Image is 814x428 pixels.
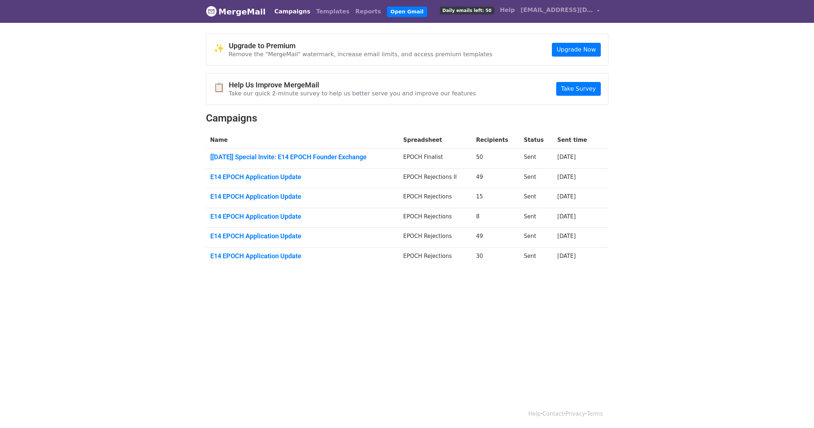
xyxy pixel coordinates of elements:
a: [DATE] [557,213,576,220]
td: 8 [472,208,520,228]
th: Sent time [553,132,598,149]
span: 📋 [214,82,229,93]
td: Sent [520,168,553,188]
td: 30 [472,248,520,267]
td: EPOCH Rejections [399,188,472,208]
img: MergeMail logo [206,6,217,17]
th: Recipients [472,132,520,149]
h4: Help Us Improve MergeMail [229,81,476,89]
span: ✨ [214,43,229,54]
td: Sent [520,228,553,248]
td: EPOCH Rejections II [399,168,472,188]
td: EPOCH Finalist [399,149,472,169]
td: EPOCH Rejections [399,228,472,248]
h2: Campaigns [206,112,608,124]
a: [DATE] [557,174,576,180]
th: Name [206,132,399,149]
a: E14 EPOCH Application Update [210,252,395,260]
span: Daily emails left: 50 [440,7,494,15]
td: EPOCH Rejections [399,248,472,267]
td: 15 [472,188,520,208]
td: Sent [520,149,553,169]
a: MergeMail [206,4,266,19]
a: Terms [587,411,603,417]
td: Sent [520,188,553,208]
a: Open Gmail [387,7,427,17]
a: Daily emails left: 50 [437,3,497,17]
p: Take our quick 2-minute survey to help us better serve you and improve our features [229,90,476,97]
a: Reports [352,4,384,19]
a: [DATE] [557,154,576,160]
span: [EMAIL_ADDRESS][DOMAIN_NAME] [521,6,593,15]
a: Help [528,411,541,417]
a: Contact [542,411,563,417]
a: Privacy [565,411,585,417]
td: Sent [520,208,553,228]
a: [DATE] [557,253,576,259]
td: 49 [472,168,520,188]
a: E14 EPOCH Application Update [210,232,395,240]
a: Templates [313,4,352,19]
a: [DATE] [557,193,576,200]
a: Take Survey [556,82,600,96]
a: E14 EPOCH Application Update [210,173,395,181]
td: EPOCH Rejections [399,208,472,228]
a: Upgrade Now [552,43,600,57]
th: Spreadsheet [399,132,472,149]
p: Remove the "MergeMail" watermark, increase email limits, and access premium templates [229,50,493,58]
a: [[DATE]] Special Invite: E14 EPOCH Founder Exchange [210,153,395,161]
td: Sent [520,248,553,267]
a: E14 EPOCH Application Update [210,193,395,201]
th: Status [520,132,553,149]
a: [DATE] [557,233,576,239]
a: [EMAIL_ADDRESS][DOMAIN_NAME] [518,3,603,20]
h4: Upgrade to Premium [229,41,493,50]
td: 50 [472,149,520,169]
a: E14 EPOCH Application Update [210,213,395,221]
a: Campaigns [272,4,313,19]
a: Help [497,3,518,17]
td: 49 [472,228,520,248]
iframe: Chat Widget [778,393,814,428]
